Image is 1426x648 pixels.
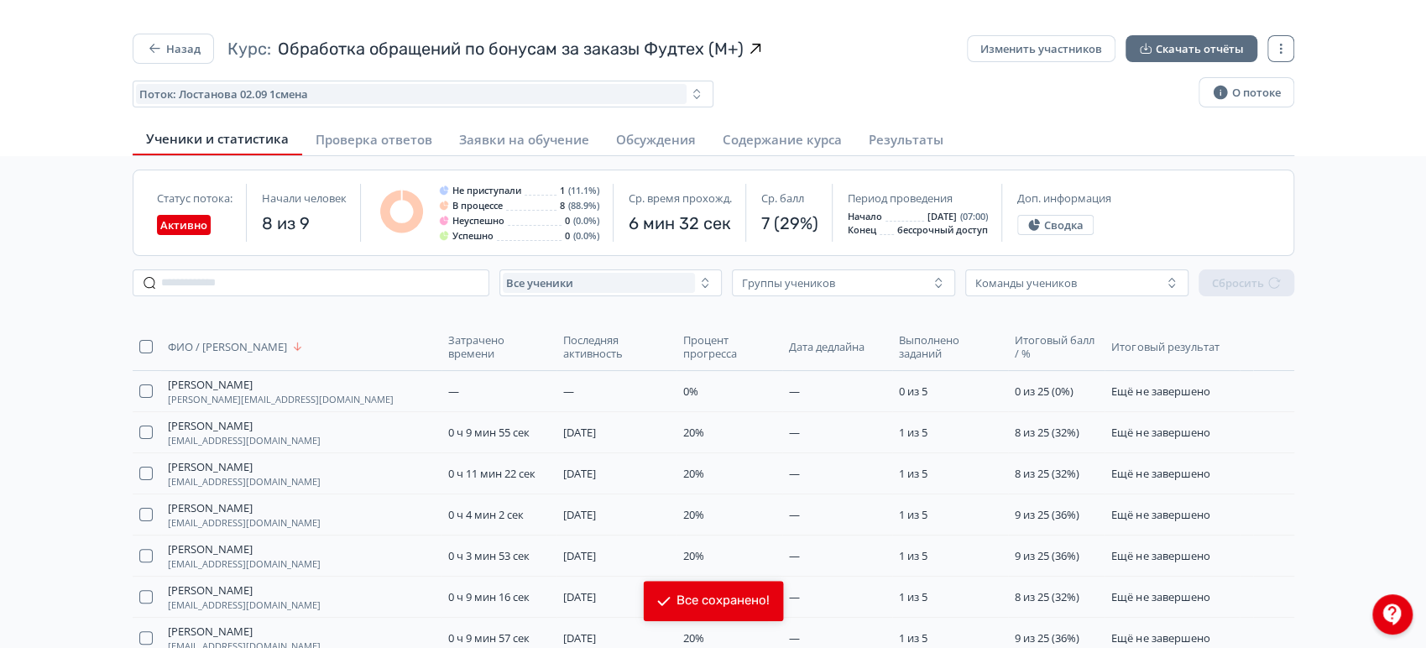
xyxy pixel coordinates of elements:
span: 1 из 5 [899,507,927,522]
span: [DATE] [563,466,596,481]
span: 1 из 5 [899,466,927,481]
span: бессрочный доступ [897,225,988,235]
span: Ещё не завершено [1111,384,1209,399]
button: ФИО / [PERSON_NAME] [168,337,307,357]
span: ФИО / [PERSON_NAME] [168,340,287,353]
span: Не приступали [452,186,521,196]
span: Выполнено заданий [899,333,998,360]
span: [EMAIL_ADDRESS][DOMAIN_NAME] [168,600,321,610]
span: — [789,548,800,563]
span: [DATE] [563,507,596,522]
span: — [789,507,800,522]
span: Заявки на обучение [459,131,589,148]
button: Назад [133,34,214,64]
span: Ещё не завершено [1111,589,1209,604]
span: Обсуждения [616,131,696,148]
span: Все ученики [506,276,573,290]
button: Команды учеников [965,269,1188,296]
span: [DATE] [563,548,596,563]
button: Итоговый балл / % [1015,330,1098,363]
span: Доп. информация [1017,191,1111,205]
span: 0% [683,384,698,399]
span: Содержание курса [723,131,842,148]
span: [DATE] [563,425,596,440]
span: [EMAIL_ADDRESS][DOMAIN_NAME] [168,518,321,528]
span: 0 ч 3 мин 53 сек [448,548,530,563]
span: Период проведения [848,191,953,205]
button: Дата дедлайна [789,337,868,357]
span: 1 [560,186,565,196]
span: 20% [683,466,704,481]
span: [PERSON_NAME] [168,501,253,515]
span: — [789,630,800,645]
button: Изменить участников [967,35,1115,62]
span: 0 ч 11 мин 22 сек [448,466,535,481]
span: Статус потока: [157,191,232,205]
span: — [789,466,800,481]
span: Ещё не завершено [1111,630,1209,645]
span: Начало [848,212,882,222]
span: Ещё не завершено [1111,507,1209,522]
button: Процент прогресса [683,330,775,363]
span: — [563,384,574,399]
span: 9 из 25 (36%) [1015,548,1079,563]
span: 20% [683,507,704,522]
span: 8 из 25 (32%) [1015,466,1079,481]
button: [PERSON_NAME][PERSON_NAME][EMAIL_ADDRESS][DOMAIN_NAME] [168,378,394,405]
span: (88.9%) [568,201,599,211]
button: [PERSON_NAME][EMAIL_ADDRESS][DOMAIN_NAME] [168,501,321,528]
span: Обработка обращений по бонусам за заказы Фудтех (М+) [278,37,744,60]
span: 0 ч 9 мин 55 сек [448,425,530,440]
button: [PERSON_NAME][EMAIL_ADDRESS][DOMAIN_NAME] [168,460,321,487]
span: 0 ч 9 мин 16 сек [448,589,530,604]
button: Все ученики [499,269,723,296]
span: (0.0%) [573,231,599,241]
span: Затрачено времени [448,333,546,360]
span: [DATE] [927,212,957,222]
span: 0 [565,231,570,241]
span: 9 из 25 (36%) [1015,507,1079,522]
button: О потоке [1199,77,1294,107]
button: [PERSON_NAME][EMAIL_ADDRESS][DOMAIN_NAME] [168,583,321,610]
span: (0.0%) [573,216,599,226]
button: Сбросить [1199,269,1294,296]
span: Сводка [1044,218,1084,232]
span: 1 из 5 [899,425,927,440]
span: Ср. балл [761,191,804,205]
span: Итоговый балл / % [1015,333,1094,360]
span: — [789,384,800,399]
span: Поток: Лостанова 02.09 1смена [139,87,308,101]
span: Активно [160,218,207,232]
div: Все сохранено! [676,593,770,609]
span: 20% [683,425,704,440]
span: (07:00) [960,212,988,222]
span: — [789,425,800,440]
span: Последняя активность [563,333,666,360]
span: 0 ч 9 мин 57 сек [448,630,530,645]
span: 9 из 25 (36%) [1015,630,1079,645]
div: Команды учеников [975,276,1077,290]
span: [PERSON_NAME] [168,583,253,597]
button: Поток: Лостанова 02.09 1смена [133,81,713,107]
button: [PERSON_NAME][EMAIL_ADDRESS][DOMAIN_NAME] [168,419,321,446]
span: 20% [683,548,704,563]
span: Ещё не завершено [1111,425,1209,440]
span: 8 из 25 (32%) [1015,425,1079,440]
span: Ср. время прохожд. [629,191,732,205]
span: [PERSON_NAME] [168,419,253,432]
span: 7 (29%) [761,212,818,235]
span: 0 [565,216,570,226]
span: Итоговый результат [1111,340,1233,353]
span: [PERSON_NAME][EMAIL_ADDRESS][DOMAIN_NAME] [168,395,394,405]
span: В процессе [452,201,503,211]
button: [PERSON_NAME][EMAIL_ADDRESS][DOMAIN_NAME] [168,542,321,569]
span: [DATE] [563,630,596,645]
button: Сводка [1017,215,1094,235]
span: — [448,384,459,399]
span: [PERSON_NAME] [168,378,253,391]
span: Результаты [869,131,943,148]
span: 1 из 5 [899,589,927,604]
span: [EMAIL_ADDRESS][DOMAIN_NAME] [168,477,321,487]
span: (11.1%) [568,186,599,196]
span: 8 [560,201,565,211]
